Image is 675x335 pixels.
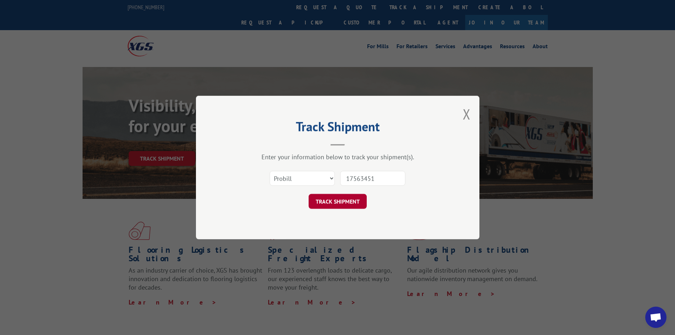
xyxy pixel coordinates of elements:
a: Open chat [645,307,666,328]
h2: Track Shipment [231,122,444,135]
input: Number(s) [340,171,405,186]
div: Enter your information below to track your shipment(s). [231,153,444,161]
button: Close modal [463,105,471,123]
button: TRACK SHIPMENT [309,194,367,209]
